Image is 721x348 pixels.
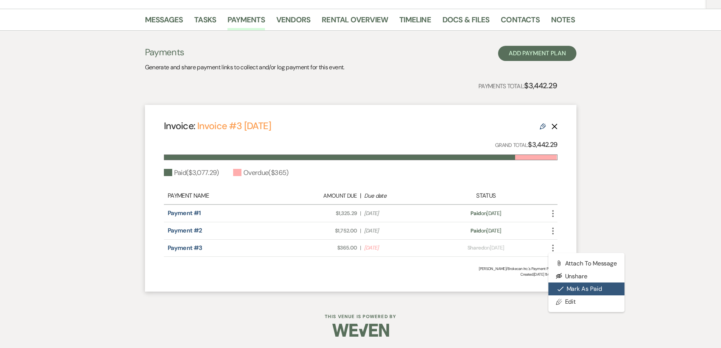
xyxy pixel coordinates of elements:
div: Due date [364,192,434,200]
strong: $3,442.29 [524,81,557,91]
a: Timeline [399,14,431,30]
button: Add Payment Plan [498,46,576,61]
span: Shared [467,244,484,251]
span: Paid [470,227,481,234]
p: Payments Total: [478,80,557,92]
h3: Payments [145,46,344,59]
div: on [DATE] [438,209,534,217]
span: [DATE] [364,209,434,217]
span: | [360,227,361,235]
div: Status [438,191,534,200]
button: Unshare [548,270,625,282]
div: Paid ( $3,077.29 ) [164,168,219,178]
span: [DATE] [364,244,434,252]
p: Generate and share payment links to collect and/or log payment for this event. [145,62,344,72]
span: Paid [470,210,481,217]
div: Payment Name [168,191,283,200]
div: on [DATE] [438,227,534,235]
div: Amount Due [287,192,357,200]
button: Attach to Message [548,257,625,270]
img: Weven Logo [332,317,389,343]
h4: Invoice: [164,119,271,133]
button: Mark as Paid [548,282,625,295]
span: $1,752.00 [287,227,357,235]
div: [PERSON_NAME]/Brokecan Inc.'s Payment Plan #1 [164,266,557,272]
a: Rental Overview [322,14,388,30]
a: Notes [551,14,575,30]
a: Docs & Files [442,14,489,30]
a: Messages [145,14,183,30]
span: | [360,209,361,217]
span: [DATE] [364,227,434,235]
div: | [283,191,438,200]
span: Created: [DATE] 11:46 AM [164,272,557,277]
span: $1,325.29 [287,209,357,217]
a: Invoice #3 [DATE] [197,120,271,132]
strong: $3,442.29 [528,140,557,149]
p: Grand Total: [495,139,557,150]
a: Tasks [194,14,216,30]
a: Edit [548,295,625,308]
div: on [DATE] [438,244,534,252]
a: Payment #3 [168,244,202,252]
div: Overdue ( $365 ) [233,168,289,178]
span: $365.00 [287,244,357,252]
a: Payments [227,14,265,30]
a: Vendors [276,14,310,30]
a: Contacts [501,14,540,30]
a: Payment #1 [168,209,201,217]
span: | [360,244,361,252]
a: Payment #2 [168,226,202,234]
